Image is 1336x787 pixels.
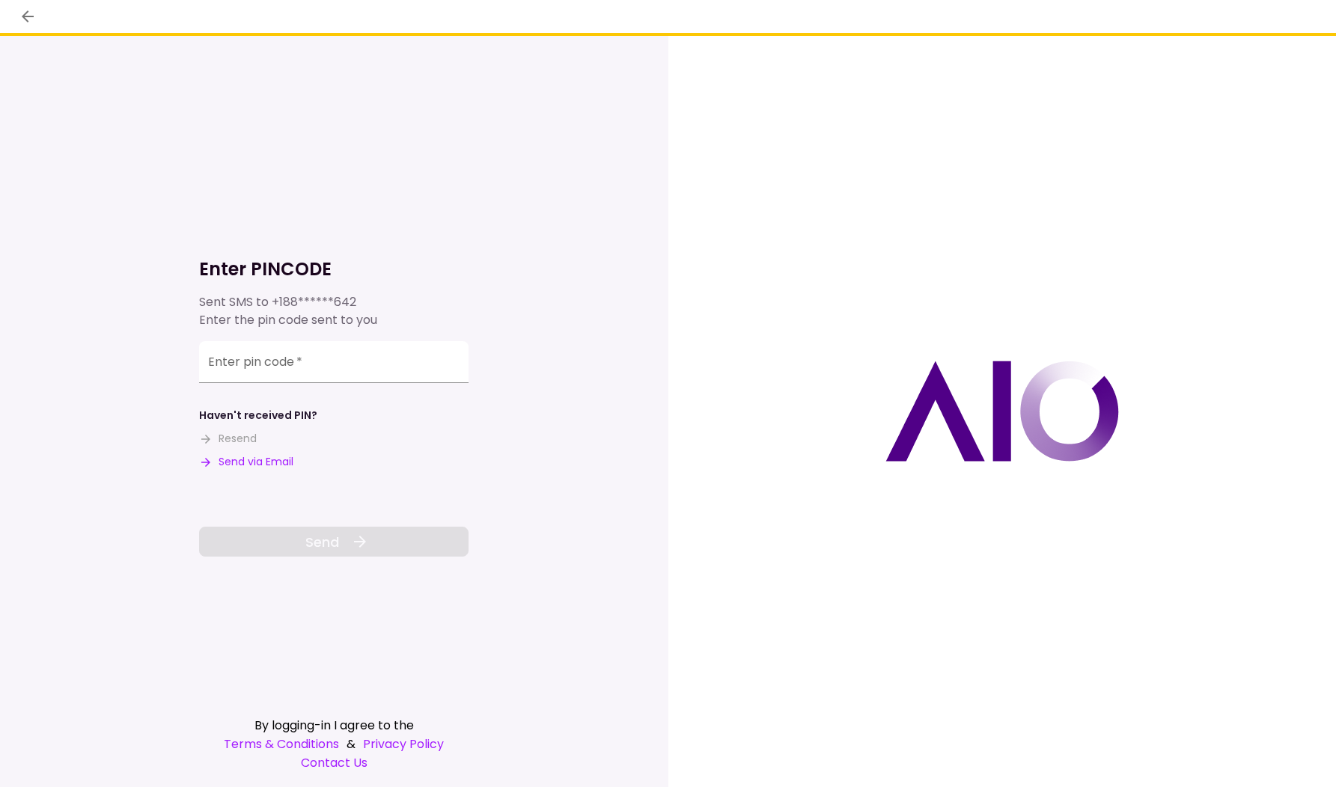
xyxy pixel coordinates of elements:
div: By logging-in I agree to the [199,716,469,735]
a: Privacy Policy [363,735,444,753]
img: AIO logo [885,361,1119,462]
button: Send [199,527,469,557]
h1: Enter PINCODE [199,257,469,281]
button: Resend [199,431,257,447]
div: & [199,735,469,753]
a: Contact Us [199,753,469,772]
div: Haven't received PIN? [199,408,317,423]
button: Send via Email [199,454,293,470]
a: Terms & Conditions [224,735,339,753]
span: Send [305,532,339,552]
button: back [15,4,40,29]
div: Sent SMS to Enter the pin code sent to you [199,293,469,329]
